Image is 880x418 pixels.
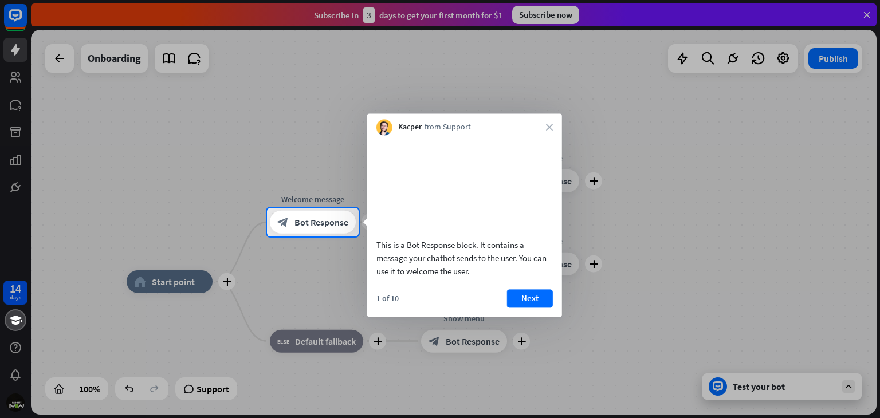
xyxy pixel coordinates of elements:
[9,5,44,39] button: Open LiveChat chat widget
[425,122,471,133] span: from Support
[376,293,399,303] div: 1 of 10
[398,122,422,133] span: Kacper
[277,216,289,228] i: block_bot_response
[507,289,553,307] button: Next
[376,238,553,278] div: This is a Bot Response block. It contains a message your chatbot sends to the user. You can use i...
[546,124,553,131] i: close
[294,216,348,228] span: Bot Response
